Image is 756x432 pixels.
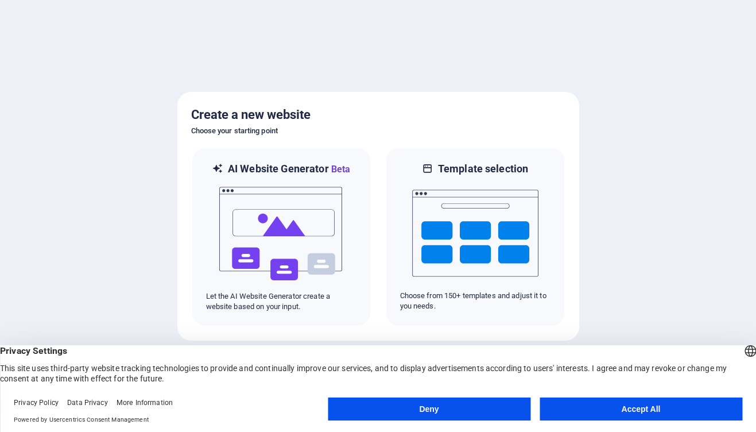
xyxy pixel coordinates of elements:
[385,147,565,327] div: Template selectionChoose from 150+ templates and adjust it to you needs.
[191,147,371,327] div: AI Website GeneratorBetaaiLet the AI Website Generator create a website based on your input.
[206,291,356,312] p: Let the AI Website Generator create a website based on your input.
[400,291,550,311] p: Choose from 150+ templates and adjust it to you needs.
[438,162,528,176] h6: Template selection
[228,162,350,176] h6: AI Website Generator
[191,106,565,124] h5: Create a new website
[218,176,344,291] img: ai
[329,164,351,175] span: Beta
[191,124,565,138] h6: Choose your starting point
